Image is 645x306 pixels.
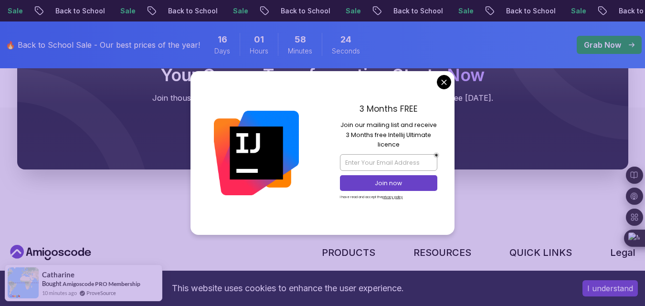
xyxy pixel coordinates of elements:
p: Back to School [386,6,451,16]
span: 10 minutes ago [42,289,77,297]
span: Days [214,46,230,56]
p: Sale [338,6,369,16]
span: Seconds [332,46,360,56]
span: Bought [42,280,62,287]
p: Back to School [273,6,338,16]
p: Grab Now [584,39,621,51]
a: ProveSource [86,289,116,297]
span: Now [447,64,485,85]
div: This website uses cookies to enhance the user experience. [7,278,568,299]
h3: RESOURCES [413,246,471,259]
span: Catharine [42,271,74,279]
h3: Legal [610,246,637,259]
h2: Your Career Transformation Starts [36,65,609,84]
h3: PRODUCTS [322,246,375,259]
span: Minutes [288,46,312,56]
p: 🔥 Back to School Sale - Our best prices of the year! [6,39,200,51]
h3: QUICK LINKS [509,246,572,259]
p: Back to School [48,6,113,16]
p: Sale [113,6,143,16]
span: 1 Hours [254,33,264,46]
p: Sale [225,6,256,16]
span: 24 Seconds [340,33,351,46]
a: Amigoscode PRO Membership [63,280,140,287]
button: Accept cookies [582,280,638,296]
img: provesource social proof notification image [8,267,39,298]
p: Sale [563,6,594,16]
span: Hours [250,46,268,56]
p: Join thousands of developers mastering in-demand skills with Amigoscode. Try it free [DATE]. [36,92,609,104]
p: Back to School [160,6,225,16]
p: Sale [451,6,481,16]
span: 58 Minutes [295,33,306,46]
span: 16 Days [218,33,227,46]
p: Back to School [498,6,563,16]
